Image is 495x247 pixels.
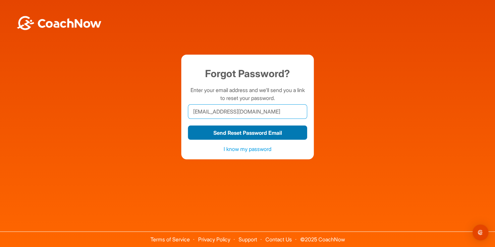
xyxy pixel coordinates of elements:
a: Terms of Service [150,236,190,243]
img: BwLJSsUCoWCh5upNqxVrqldRgqLPVwmV24tXu5FoVAoFEpwwqQ3VIfuoInZCoVCoTD4vwADAC3ZFMkVEQFDAAAAAElFTkSuQmCC [16,16,102,30]
p: Enter your email address and we'll send you a link to reset your password. [188,86,307,102]
a: Support [239,236,257,243]
input: Email [188,104,307,119]
a: Privacy Policy [198,236,230,243]
a: I know my password [224,146,271,152]
span: © 2025 CoachNow [297,232,348,242]
div: Open Intercom Messenger [472,224,488,240]
h1: Forgot Password? [188,66,307,81]
button: Send Reset Password Email [188,125,307,140]
a: Contact Us [265,236,292,243]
